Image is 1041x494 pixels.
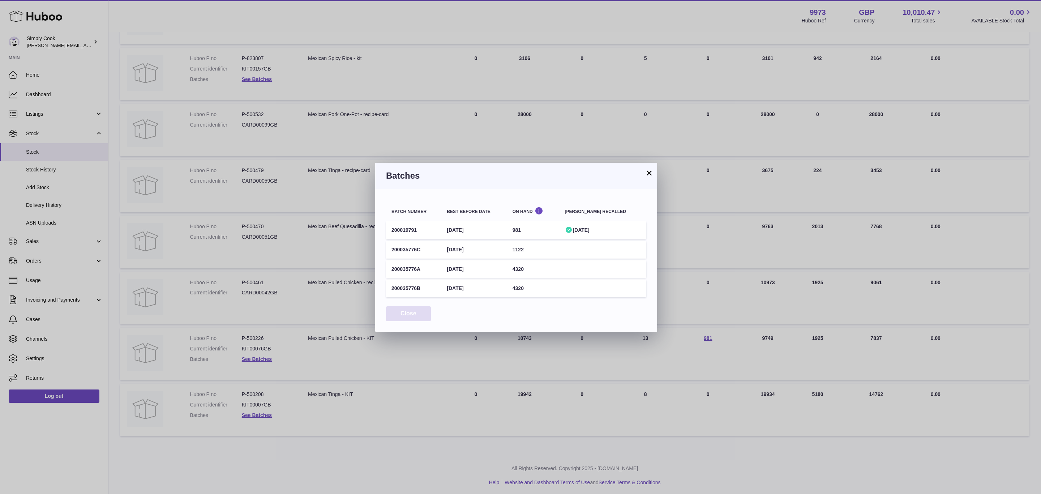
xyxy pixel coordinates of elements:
td: 4320 [507,260,560,278]
div: On Hand [513,207,554,214]
td: 200019791 [386,221,441,239]
div: [PERSON_NAME] recalled [565,209,641,214]
td: 1122 [507,241,560,259]
td: [DATE] [441,241,507,259]
td: 200035776B [386,280,441,297]
td: [DATE] [441,221,507,239]
td: [DATE] [441,280,507,297]
td: 981 [507,221,560,239]
div: Best before date [447,209,501,214]
td: 200035776C [386,241,441,259]
td: [DATE] [441,260,507,278]
div: [DATE] [565,227,641,234]
div: Batch number [391,209,436,214]
button: × [645,169,654,177]
button: Close [386,306,431,321]
h3: Batches [386,170,646,182]
td: 4320 [507,280,560,297]
td: 200035776A [386,260,441,278]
